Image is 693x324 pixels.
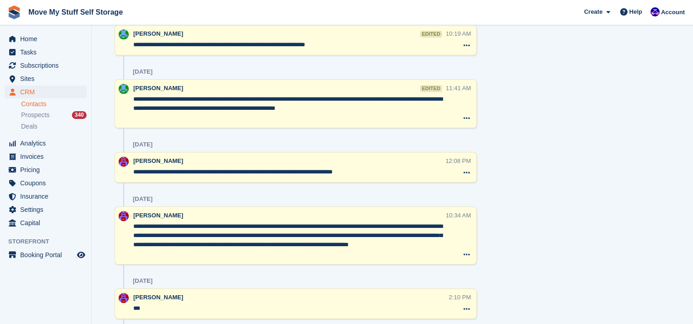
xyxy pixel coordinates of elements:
img: stora-icon-8386f47178a22dfd0bd8f6a31ec36ba5ce8667c1dd55bd0f319d3a0aa187defe.svg [7,5,21,19]
div: 2:10 PM [449,293,471,302]
a: menu [5,150,87,163]
a: menu [5,59,87,72]
div: edited [420,31,442,38]
a: menu [5,216,87,229]
div: [DATE] [133,277,153,285]
a: menu [5,248,87,261]
div: [DATE] [133,195,153,203]
img: Carrie Machin [119,293,129,303]
span: [PERSON_NAME] [133,157,183,164]
span: Capital [20,216,75,229]
a: menu [5,32,87,45]
span: CRM [20,86,75,98]
img: Dan [119,84,129,94]
span: Settings [20,203,75,216]
a: menu [5,163,87,176]
a: menu [5,203,87,216]
div: 10:34 AM [446,211,471,220]
div: 10:19 AM [446,29,471,38]
span: Tasks [20,46,75,59]
a: Contacts [21,100,87,108]
span: [PERSON_NAME] [133,294,183,301]
span: Pricing [20,163,75,176]
span: Insurance [20,190,75,203]
div: 11:41 AM [446,84,471,92]
img: Jade Whetnall [650,7,660,16]
span: Invoices [20,150,75,163]
span: Booking Portal [20,248,75,261]
span: [PERSON_NAME] [133,85,183,92]
img: Dan [119,29,129,39]
span: Analytics [20,137,75,150]
a: menu [5,46,87,59]
a: menu [5,137,87,150]
div: [DATE] [133,141,153,148]
div: 12:08 PM [446,157,471,165]
img: Carrie Machin [119,211,129,221]
span: Storefront [8,237,91,246]
img: Carrie Machin [119,157,129,167]
div: [DATE] [133,68,153,76]
span: [PERSON_NAME] [133,212,183,219]
a: Deals [21,122,87,131]
a: menu [5,177,87,189]
span: Help [629,7,642,16]
span: Coupons [20,177,75,189]
span: Account [661,8,685,17]
div: edited [420,85,442,92]
a: Prospects 340 [21,110,87,120]
div: 340 [72,111,87,119]
span: Subscriptions [20,59,75,72]
a: Move My Stuff Self Storage [25,5,126,20]
span: Create [584,7,602,16]
a: Preview store [76,249,87,260]
a: menu [5,86,87,98]
span: Deals [21,122,38,131]
span: Prospects [21,111,49,119]
span: [PERSON_NAME] [133,30,183,37]
span: Sites [20,72,75,85]
span: Home [20,32,75,45]
a: menu [5,72,87,85]
a: menu [5,190,87,203]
